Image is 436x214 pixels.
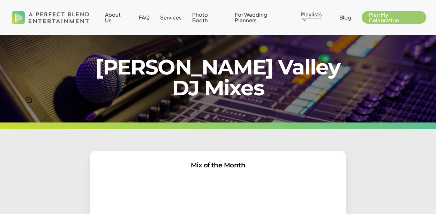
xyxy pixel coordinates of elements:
a: Plan My Celebration [362,12,426,23]
span: Plan My Celebration [369,11,399,23]
a: Blog [339,15,351,20]
h1: [PERSON_NAME] Valley DJ Mixes [90,57,347,98]
a: FAQ [139,15,150,20]
a: Services [160,15,182,20]
span: FAQ [139,14,150,21]
span: For Wedding Planners [235,11,267,23]
a: For Wedding Planners [235,12,290,23]
a: Playlists [301,11,329,23]
a: Photo Booth [192,12,225,23]
img: A Perfect Blend Entertainment [10,5,91,30]
span: Services [160,14,182,21]
h3: Mix of the Month [99,160,337,171]
a: About Us [105,12,128,23]
span: About Us [105,11,121,23]
span: Playlists [301,11,322,17]
span: Blog [339,14,351,21]
span: Photo Booth [192,11,208,23]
